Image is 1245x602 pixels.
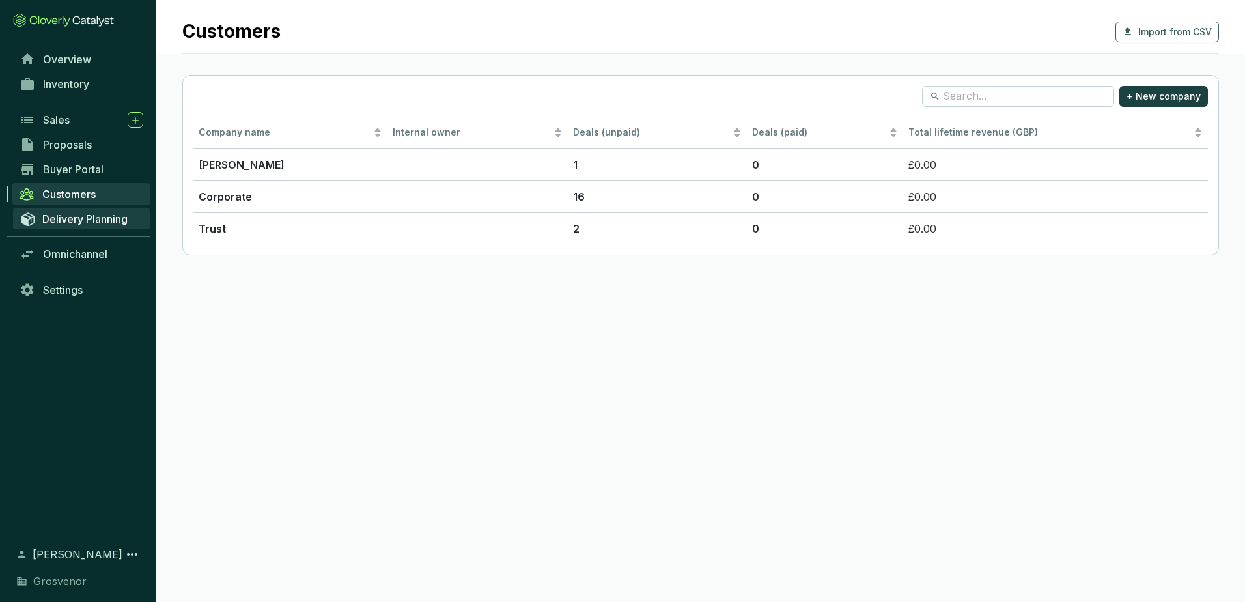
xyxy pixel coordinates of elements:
[752,221,897,236] p: 0
[33,547,122,562] span: [PERSON_NAME]
[1115,21,1219,42] button: Import from CSV
[33,573,87,589] span: Grosvenor
[182,21,281,43] h1: Customers
[573,126,730,139] span: Deals (unpaid)
[752,126,886,139] span: Deals (paid)
[43,53,91,66] span: Overview
[42,212,128,225] span: Delivery Planning
[199,189,382,205] p: Corporate
[908,126,1038,137] span: Total lifetime revenue (GBP)
[13,243,150,265] a: Omnichannel
[13,134,150,156] a: Proposals
[943,89,1095,104] input: Search...
[199,157,382,173] p: [PERSON_NAME]
[13,73,150,95] a: Inventory
[573,189,742,205] p: 16
[387,117,568,149] th: Internal owner
[199,126,371,139] span: Company name
[13,109,150,131] a: Sales
[903,149,1208,180] td: £0.00
[13,279,150,301] a: Settings
[43,113,70,126] span: Sales
[13,158,150,180] a: Buyer Portal
[747,117,902,149] th: Deals (paid)
[1126,90,1201,103] span: + New company
[573,221,742,236] p: 2
[573,157,742,173] p: 1
[752,189,897,205] p: 0
[393,126,551,139] span: Internal owner
[13,48,150,70] a: Overview
[12,183,150,205] a: Customers
[42,188,96,201] span: Customers
[1119,86,1208,107] button: + New company
[1138,25,1212,38] span: Import from CSV
[568,117,747,149] th: Deals (unpaid)
[199,221,382,236] p: Trust
[903,180,1208,212] td: £0.00
[43,78,89,91] span: Inventory
[43,138,92,151] span: Proposals
[13,208,150,229] a: Delivery Planning
[903,212,1208,244] td: £0.00
[752,157,897,173] p: 0
[43,248,107,261] span: Omnichannel
[43,163,104,176] span: Buyer Portal
[193,117,387,149] th: Company name
[43,283,83,296] span: Settings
